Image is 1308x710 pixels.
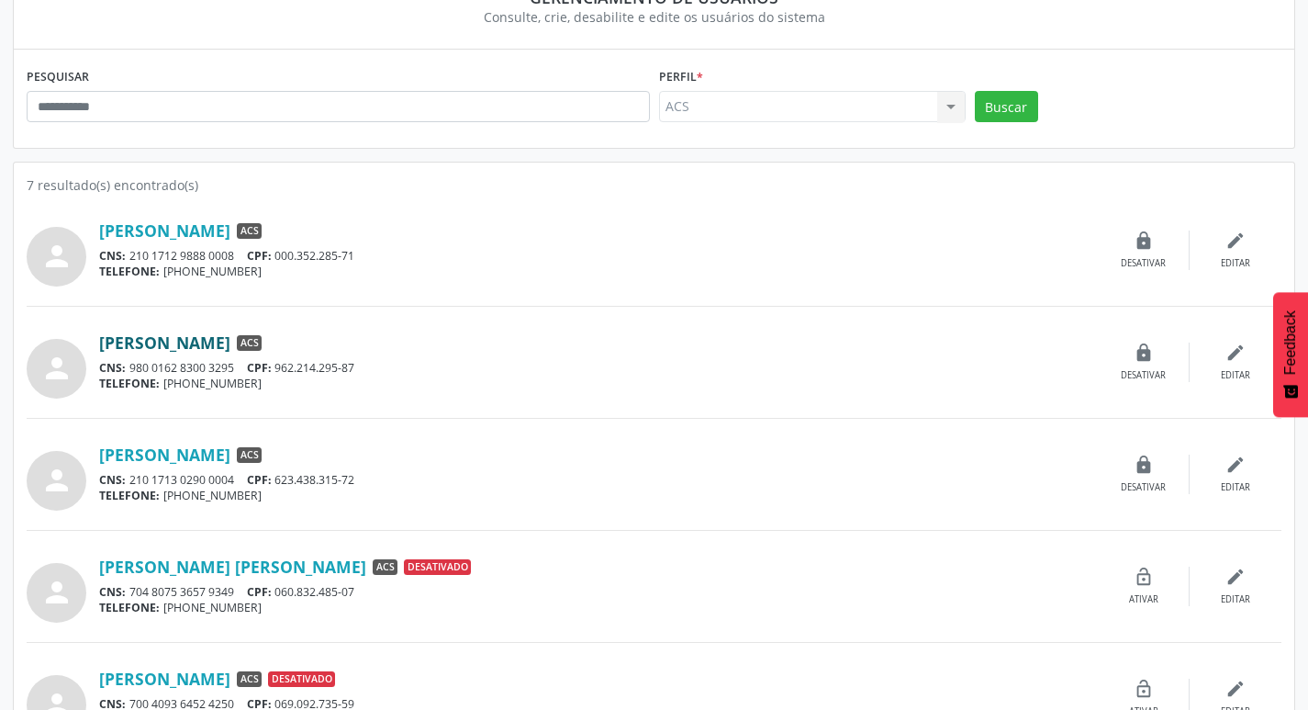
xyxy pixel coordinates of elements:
div: Ativar [1129,593,1158,606]
span: TELEFONE: [99,264,160,279]
span: CNS: [99,472,126,488]
div: Editar [1221,257,1250,270]
div: 210 1712 9888 0008 000.352.285-71 [99,248,1098,264]
div: Desativar [1121,481,1166,494]
span: CNS: [99,248,126,264]
i: lock_open [1134,679,1154,699]
div: [PHONE_NUMBER] [99,488,1098,503]
a: [PERSON_NAME] [99,220,230,241]
span: ACS [373,559,397,576]
span: CPF: [247,584,272,600]
div: Desativar [1121,369,1166,382]
i: edit [1225,231,1246,251]
span: ACS [237,671,262,688]
i: lock [1134,231,1154,251]
label: PESQUISAR [27,62,89,91]
div: 980 0162 8300 3295 962.214.295-87 [99,360,1098,376]
div: Desativar [1121,257,1166,270]
i: lock [1134,455,1154,475]
span: Desativado [268,671,335,688]
span: TELEFONE: [99,600,160,615]
div: [PHONE_NUMBER] [99,600,1098,615]
span: CNS: [99,360,126,376]
i: edit [1225,455,1246,475]
a: [PERSON_NAME] [PERSON_NAME] [99,557,366,577]
div: 7 resultado(s) encontrado(s) [27,175,1281,195]
span: Feedback [1282,310,1299,375]
span: CNS: [99,584,126,600]
span: CPF: [247,248,272,264]
div: Editar [1221,481,1250,494]
div: [PHONE_NUMBER] [99,376,1098,391]
div: Editar [1221,593,1250,606]
span: ACS [237,335,262,352]
i: edit [1225,343,1246,363]
a: [PERSON_NAME] [99,332,230,353]
span: TELEFONE: [99,488,160,503]
a: [PERSON_NAME] [99,669,230,689]
i: lock_open [1134,567,1154,587]
span: ACS [237,447,262,464]
button: Feedback - Mostrar pesquisa [1273,292,1308,417]
i: person [40,464,73,497]
div: Consulte, crie, desabilite e edite os usuários do sistema [39,7,1269,27]
span: CPF: [247,360,272,376]
i: edit [1225,567,1246,587]
div: Editar [1221,369,1250,382]
div: 210 1713 0290 0004 623.438.315-72 [99,472,1098,488]
button: Buscar [975,91,1038,122]
span: CPF: [247,472,272,488]
span: Desativado [404,559,471,576]
i: person [40,576,73,609]
span: ACS [237,223,262,240]
i: lock [1134,343,1154,363]
span: TELEFONE: [99,376,160,391]
i: edit [1225,679,1246,699]
label: Perfil [659,62,703,91]
div: 704 8075 3657 9349 060.832.485-07 [99,584,1098,600]
i: person [40,240,73,273]
a: [PERSON_NAME] [99,445,230,465]
i: person [40,352,73,385]
div: [PHONE_NUMBER] [99,264,1098,279]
